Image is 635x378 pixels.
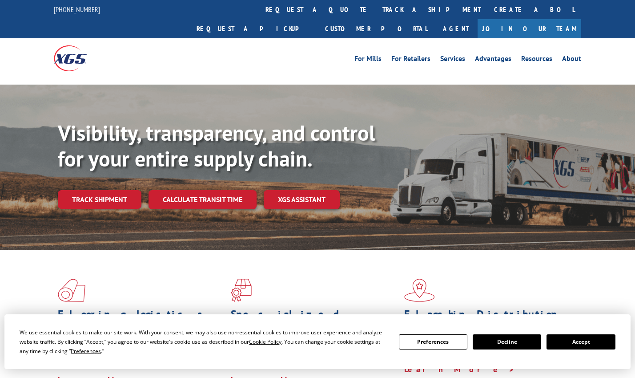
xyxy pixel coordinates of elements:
a: For Retailers [391,55,430,65]
h1: Flooring Logistics Solutions [58,309,224,335]
img: xgs-icon-total-supply-chain-intelligence-red [58,279,85,302]
a: Customer Portal [318,19,434,38]
a: Calculate transit time [149,190,257,209]
a: Request a pickup [190,19,318,38]
a: Advantages [475,55,511,65]
a: Agent [434,19,478,38]
a: XGS ASSISTANT [264,190,340,209]
a: Resources [521,55,552,65]
button: Decline [473,334,541,350]
span: Cookie Policy [249,338,281,345]
span: Preferences [71,347,101,355]
button: Preferences [399,334,467,350]
button: Accept [547,334,615,350]
a: Services [440,55,465,65]
a: [PHONE_NUMBER] [54,5,100,14]
b: Visibility, transparency, and control for your entire supply chain. [58,119,375,172]
a: Track shipment [58,190,141,209]
h1: Flagship Distribution Model [404,309,571,335]
a: Join Our Team [478,19,581,38]
a: About [562,55,581,65]
h1: Specialized Freight Experts [231,309,397,335]
div: We use essential cookies to make our site work. With your consent, we may also use non-essential ... [20,328,388,356]
a: For Mills [354,55,382,65]
div: Cookie Consent Prompt [4,314,631,369]
img: xgs-icon-focused-on-flooring-red [231,279,252,302]
a: Learn More > [404,364,515,374]
img: xgs-icon-flagship-distribution-model-red [404,279,435,302]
